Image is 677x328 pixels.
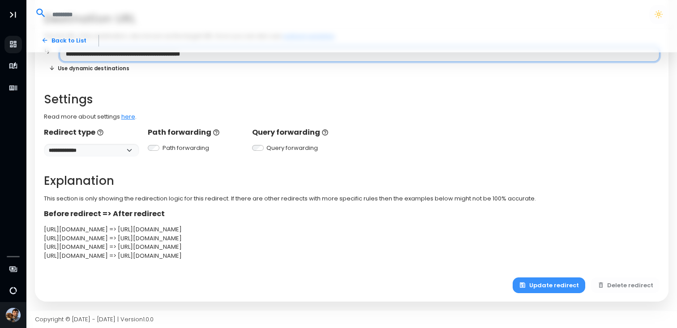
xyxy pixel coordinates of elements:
[6,308,21,323] img: Avatar
[44,62,135,75] button: Use dynamic destinations
[44,112,660,121] p: Read more about settings .
[513,277,585,293] button: Update redirect
[44,251,660,260] div: [URL][DOMAIN_NAME] => [URL][DOMAIN_NAME]
[148,127,243,138] p: Path forwarding
[591,277,660,293] button: Delete redirect
[44,243,660,251] div: [URL][DOMAIN_NAME] => [URL][DOMAIN_NAME]
[44,209,660,219] p: Before redirect => After redirect
[44,194,660,203] p: This section is only showing the redirection logic for this redirect. If there are other redirect...
[252,127,347,138] p: Query forwarding
[44,93,660,106] h2: Settings
[121,112,135,121] a: here
[44,234,660,243] div: [URL][DOMAIN_NAME] => [URL][DOMAIN_NAME]
[44,174,660,188] h2: Explanation
[35,315,154,324] span: Copyright © [DATE] - [DATE] | Version 1.0.0
[163,144,209,153] label: Path forwarding
[44,225,660,234] div: [URL][DOMAIN_NAME] => [URL][DOMAIN_NAME]
[35,33,93,48] a: Back to List
[4,6,21,23] button: Toggle Aside
[44,127,139,138] p: Redirect type
[266,144,318,153] label: Query forwarding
